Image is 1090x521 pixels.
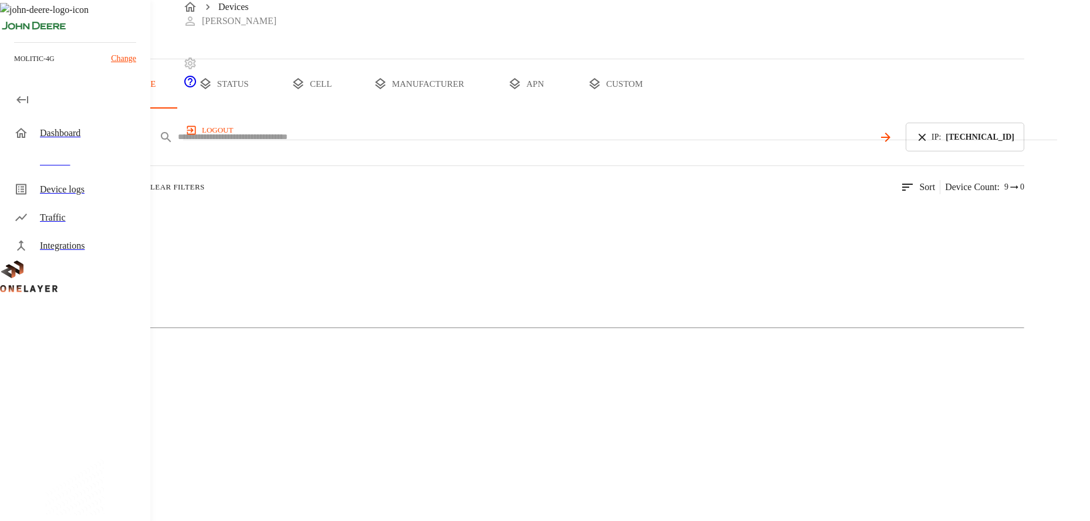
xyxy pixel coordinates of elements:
span: Support Portal [183,80,197,90]
a: logout [183,121,1057,140]
button: Clear Filters [127,180,209,194]
span: 9 [1004,181,1008,193]
li: 0 Models [23,352,1024,366]
li: 0 Devices [23,338,1024,352]
a: onelayer-support [183,80,197,90]
p: Sort [919,180,935,194]
span: 0 [1020,181,1024,193]
p: [PERSON_NAME] [202,14,276,28]
button: logout [183,121,238,140]
p: Device count : [945,180,1000,194]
